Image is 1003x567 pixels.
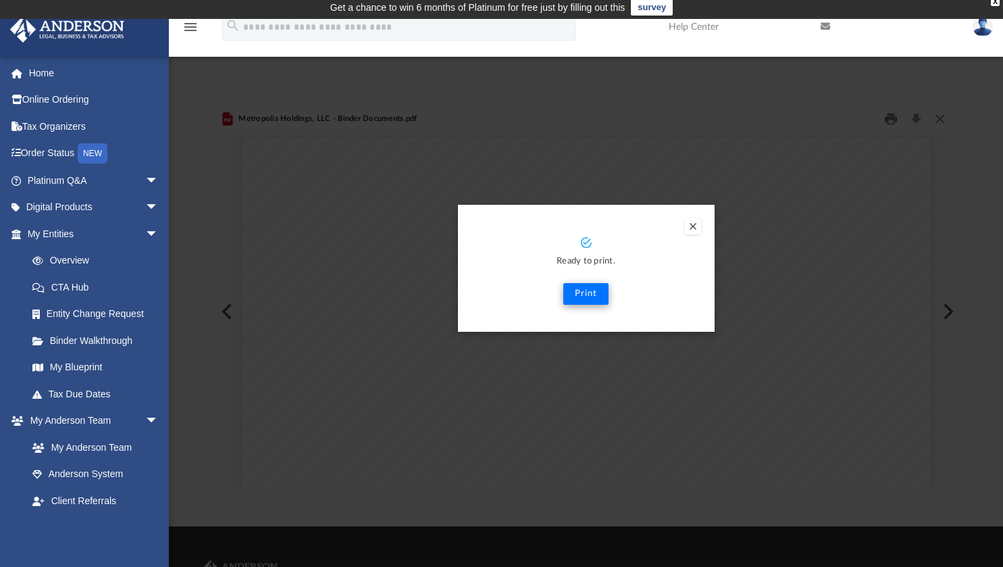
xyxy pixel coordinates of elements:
[182,26,199,35] a: menu
[9,194,179,221] a: Digital Productsarrow_drop_down
[145,220,172,248] span: arrow_drop_down
[182,19,199,35] i: menu
[19,434,165,461] a: My Anderson Team
[145,194,172,222] span: arrow_drop_down
[9,408,172,435] a: My Anderson Teamarrow_drop_down
[9,87,179,114] a: Online Ordering
[6,16,128,43] img: Anderson Advisors Platinum Portal
[226,18,240,33] i: search
[19,380,179,408] a: Tax Due Dates
[9,59,179,87] a: Home
[19,461,172,488] a: Anderson System
[9,220,179,247] a: My Entitiesarrow_drop_down
[9,113,179,140] a: Tax Organizers
[973,17,993,36] img: User Pic
[145,514,172,542] span: arrow_drop_down
[145,408,172,435] span: arrow_drop_down
[19,247,179,274] a: Overview
[78,143,107,164] div: NEW
[9,167,179,194] a: Platinum Q&Aarrow_drop_down
[19,487,172,514] a: Client Referrals
[471,254,701,270] p: Ready to print.
[19,327,179,354] a: Binder Walkthrough
[211,101,962,486] div: Preview
[19,301,179,328] a: Entity Change Request
[563,283,609,305] button: Print
[9,140,179,168] a: Order StatusNEW
[19,354,172,381] a: My Blueprint
[145,167,172,195] span: arrow_drop_down
[9,514,172,541] a: My Documentsarrow_drop_down
[19,274,179,301] a: CTA Hub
